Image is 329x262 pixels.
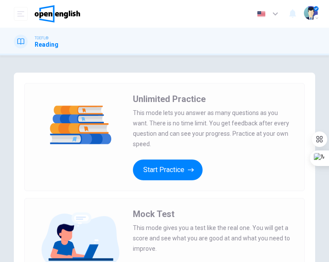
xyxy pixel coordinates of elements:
[133,94,206,104] span: Unlimited Practice
[133,160,203,180] button: Start Practice
[304,6,318,20] img: Profile picture
[133,108,294,149] span: This mode lets you answer as many questions as you want. There is no time limit. You get feedback...
[133,223,294,254] span: This mode gives you a test like the real one. You will get a score and see what you are good at a...
[14,7,28,21] button: open mobile menu
[35,35,48,41] span: TOEFL®
[35,5,80,22] img: OpenEnglish logo
[35,41,58,48] h1: Reading
[256,11,267,17] img: en
[133,209,174,219] span: Mock Test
